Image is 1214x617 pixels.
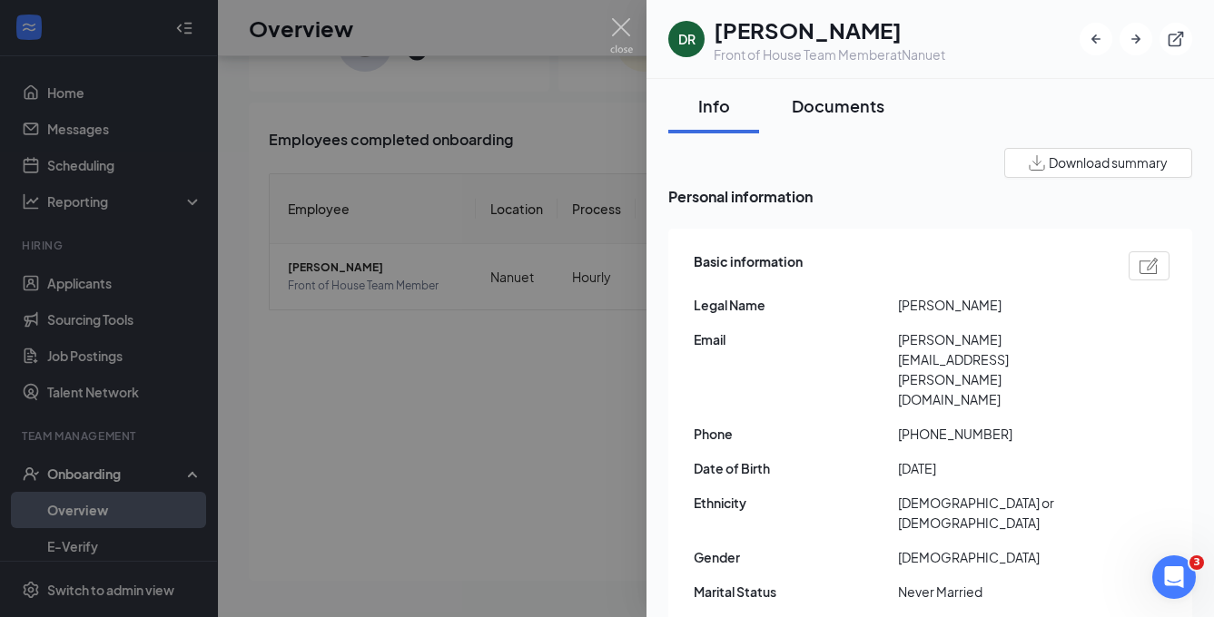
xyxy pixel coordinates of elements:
[898,295,1102,315] span: [PERSON_NAME]
[686,94,741,117] div: Info
[898,424,1102,444] span: [PHONE_NUMBER]
[1120,23,1152,55] button: ArrowRight
[898,329,1102,409] span: [PERSON_NAME][EMAIL_ADDRESS][PERSON_NAME][DOMAIN_NAME]
[1152,555,1196,599] iframe: Intercom live chat
[898,458,1102,478] span: [DATE]
[668,185,1192,208] span: Personal information
[1080,23,1112,55] button: ArrowLeftNew
[1160,23,1192,55] button: ExternalLink
[1167,30,1185,48] svg: ExternalLink
[1127,30,1145,48] svg: ArrowRight
[714,15,945,45] h1: [PERSON_NAME]
[714,45,945,64] div: Front of House Team Member at Nanuet
[1189,555,1204,570] span: 3
[694,295,898,315] span: Legal Name
[678,30,696,48] div: DR
[694,329,898,349] span: Email
[792,94,884,117] div: Documents
[694,251,803,280] span: Basic information
[694,458,898,478] span: Date of Birth
[898,493,1102,533] span: [DEMOGRAPHIC_DATA] or [DEMOGRAPHIC_DATA]
[1004,148,1192,178] button: Download summary
[694,547,898,567] span: Gender
[898,582,1102,602] span: Never Married
[1049,153,1168,172] span: Download summary
[694,493,898,513] span: Ethnicity
[1087,30,1105,48] svg: ArrowLeftNew
[898,547,1102,567] span: [DEMOGRAPHIC_DATA]
[694,424,898,444] span: Phone
[694,582,898,602] span: Marital Status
